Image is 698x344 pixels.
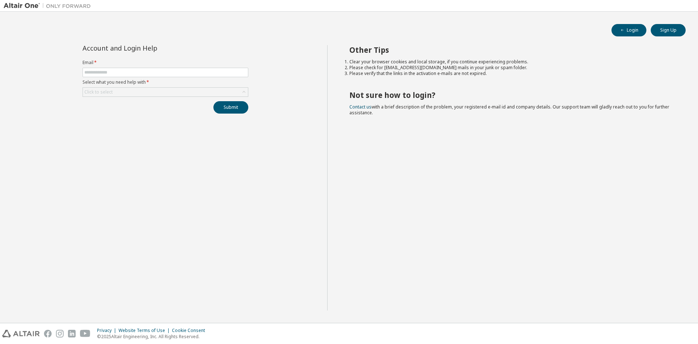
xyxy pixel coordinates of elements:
div: Account and Login Help [83,45,215,51]
button: Submit [213,101,248,114]
img: instagram.svg [56,330,64,337]
p: © 2025 Altair Engineering, Inc. All Rights Reserved. [97,333,209,340]
div: Website Terms of Use [119,328,172,333]
div: Privacy [97,328,119,333]
li: Clear your browser cookies and local storage, if you continue experiencing problems. [349,59,673,65]
label: Select what you need help with [83,79,248,85]
div: Cookie Consent [172,328,209,333]
img: altair_logo.svg [2,330,40,337]
li: Please verify that the links in the activation e-mails are not expired. [349,71,673,76]
img: linkedin.svg [68,330,76,337]
img: Altair One [4,2,95,9]
div: Click to select [84,89,113,95]
button: Login [611,24,646,36]
h2: Not sure how to login? [349,90,673,100]
img: youtube.svg [80,330,91,337]
div: Click to select [83,88,248,96]
span: with a brief description of the problem, your registered e-mail id and company details. Our suppo... [349,104,669,116]
button: Sign Up [651,24,686,36]
a: Contact us [349,104,372,110]
h2: Other Tips [349,45,673,55]
img: facebook.svg [44,330,52,337]
li: Please check for [EMAIL_ADDRESS][DOMAIN_NAME] mails in your junk or spam folder. [349,65,673,71]
label: Email [83,60,248,66]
